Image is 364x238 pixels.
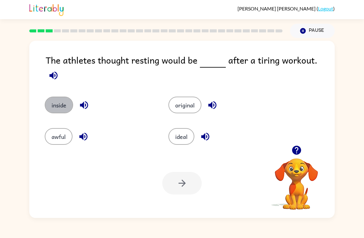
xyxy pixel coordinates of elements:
[266,149,327,211] video: Your browser must support playing .mp4 files to use Literably. Please try using another browser.
[29,2,64,16] img: Literably
[46,53,335,84] div: The athletes thought resting would be after a tiring workout.
[168,97,201,113] button: original
[168,128,194,145] button: ideal
[45,128,72,145] button: awful
[238,6,335,11] div: ( )
[318,6,333,11] a: Logout
[45,97,73,113] button: inside
[238,6,316,11] span: [PERSON_NAME] [PERSON_NAME]
[290,24,335,38] button: Pause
